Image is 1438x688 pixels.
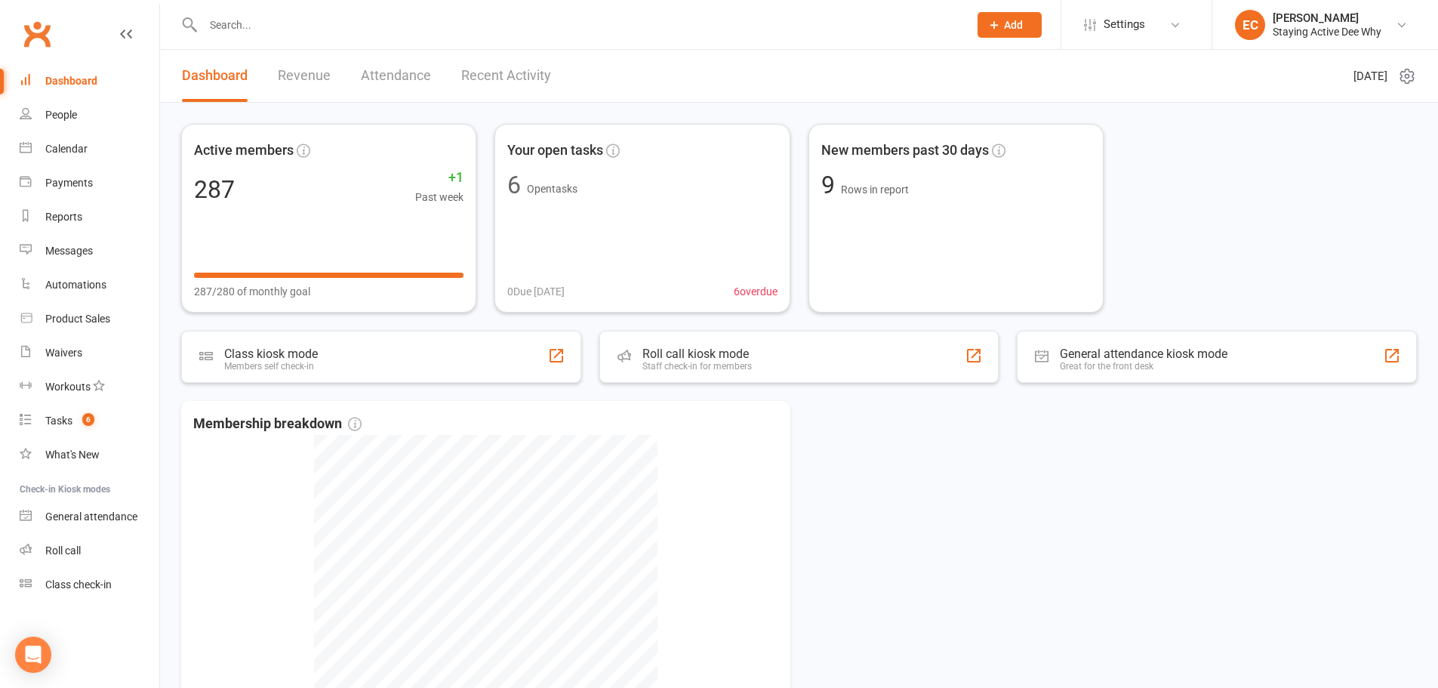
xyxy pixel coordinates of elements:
div: Members self check-in [224,361,318,372]
a: People [20,98,159,132]
span: 6 [82,413,94,426]
a: Dashboard [182,50,248,102]
span: 287/280 of monthly goal [194,283,310,300]
a: Class kiosk mode [20,568,159,602]
a: Product Sales [20,302,159,336]
span: 9 [821,171,841,199]
div: General attendance kiosk mode [1060,347,1227,361]
div: Product Sales [45,313,110,325]
div: [PERSON_NAME] [1273,11,1381,25]
span: +1 [415,167,463,189]
div: Roll call [45,545,81,557]
a: Tasks 6 [20,404,159,438]
a: Calendar [20,132,159,166]
span: Past week [415,189,463,205]
span: 0 Due [DATE] [507,283,565,300]
div: Payments [45,177,93,189]
div: Tasks [45,415,72,427]
div: Messages [45,245,93,257]
input: Search... [199,14,958,35]
div: Dashboard [45,75,97,87]
span: [DATE] [1353,67,1387,85]
div: What's New [45,449,100,461]
span: Active members [194,140,294,162]
a: Attendance [361,50,431,102]
span: 6 overdue [734,283,778,300]
a: Payments [20,166,159,200]
div: Class check-in [45,578,112,591]
div: Great for the front desk [1060,361,1227,372]
button: Add [978,12,1042,38]
div: Workouts [45,381,91,393]
div: Reports [45,211,82,223]
a: Clubworx [18,15,56,53]
div: Staff check-in for members [642,361,752,372]
a: Waivers [20,336,159,370]
div: Roll call kiosk mode [642,347,752,361]
a: Dashboard [20,64,159,98]
a: Roll call [20,534,159,568]
a: Reports [20,200,159,234]
div: Class kiosk mode [224,347,318,361]
a: What's New [20,438,159,472]
a: Messages [20,234,159,268]
a: Revenue [278,50,331,102]
div: 6 [507,173,521,197]
div: General attendance [45,511,137,523]
span: Settings [1104,8,1145,42]
a: General attendance kiosk mode [20,500,159,534]
div: 287 [194,177,235,202]
span: Your open tasks [507,140,603,162]
span: Open tasks [527,183,577,195]
a: Recent Activity [461,50,551,102]
span: Rows in report [841,184,909,196]
div: Calendar [45,143,88,155]
div: Waivers [45,347,82,359]
a: Workouts [20,370,159,404]
div: People [45,109,77,121]
div: EC [1235,10,1265,40]
span: Membership breakdown [193,413,362,435]
div: Automations [45,279,106,291]
a: Automations [20,268,159,302]
span: New members past 30 days [821,140,989,162]
span: Add [1004,19,1023,31]
div: Open Intercom Messenger [15,637,51,673]
div: Staying Active Dee Why [1273,25,1381,39]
